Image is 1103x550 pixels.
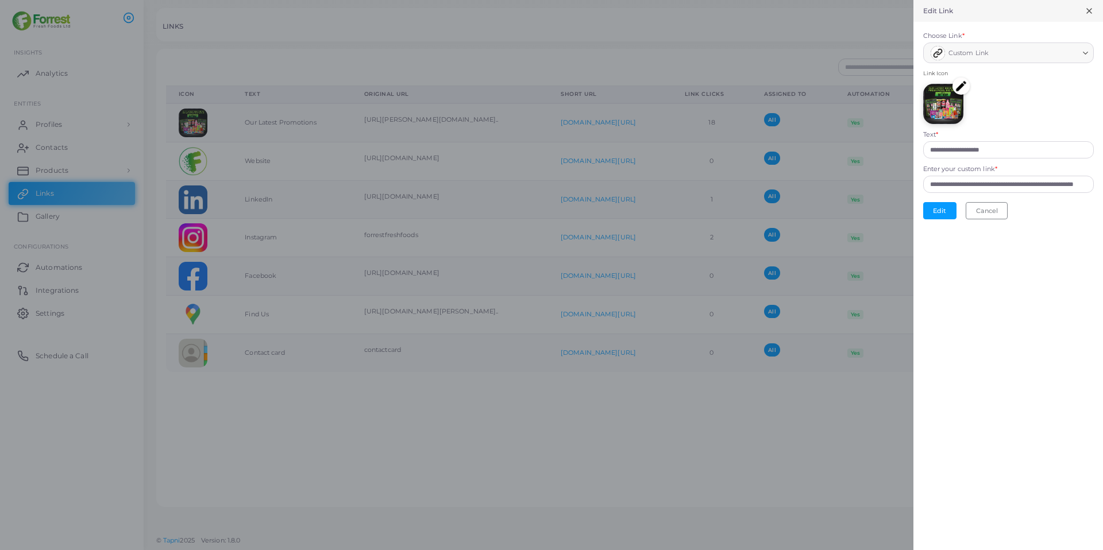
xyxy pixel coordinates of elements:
span: Custom Link [948,48,989,59]
span: Link Icon [923,69,1094,78]
button: Cancel [966,202,1008,219]
h5: Edit Link [923,7,954,15]
img: avatar [931,46,945,60]
img: Jt4gPRGWn9f7Pn2Y4rhV2q1phFeTzreI-1753951600361.png [923,84,963,124]
label: Text [923,130,939,140]
input: Search for option [992,45,1078,60]
div: Search for option [923,42,1094,64]
label: Choose Link [923,32,965,41]
button: Edit [923,202,957,219]
img: edit.png [952,78,970,95]
label: Enter your custom link [923,165,998,174]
